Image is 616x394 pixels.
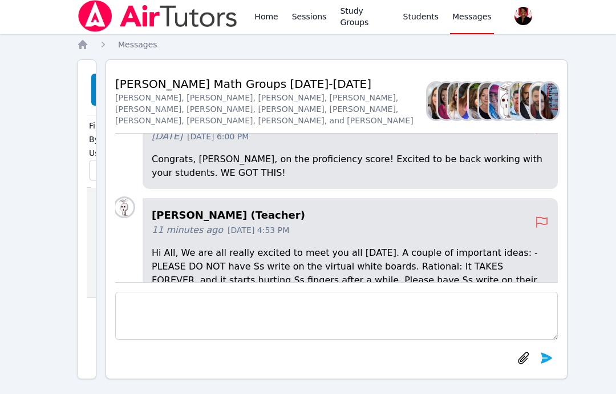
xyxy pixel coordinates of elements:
[228,224,289,236] span: [DATE] 4:53 PM
[77,39,539,50] nav: Breadcrumb
[118,39,157,50] a: Messages
[187,131,249,142] span: [DATE] 6:00 PM
[152,207,535,223] h4: [PERSON_NAME] (Teacher)
[118,40,157,49] span: Messages
[152,246,549,328] p: Hi All, We are all really excited to meet you all [DATE]. A couple of important ideas: -PLEASE DO...
[87,298,105,381] div: Air Tutors for AliviaAlivia GrantRenee Passino
[152,130,183,143] span: [DATE]
[115,92,428,126] div: [PERSON_NAME], [PERSON_NAME], [PERSON_NAME], [PERSON_NAME], [PERSON_NAME], [PERSON_NAME], [PERSON...
[469,83,486,119] img: Diana Carle
[520,83,537,119] img: Bernard Estephan
[448,83,465,119] img: Sandra Davis
[459,83,476,119] img: Alexis Asiama
[479,83,496,119] img: Michelle Dalton
[152,223,223,237] span: 11 minutes ago
[438,83,455,119] img: Rebecca Miller
[452,11,492,22] span: Messages
[115,76,428,92] h2: [PERSON_NAME] Math Groups [DATE]-[DATE]
[91,74,136,106] button: Create Thread
[87,188,105,298] div: [PERSON_NAME] Math Groups [DATE]-[DATE]Sarah BenzingerRebecca MillerSandra DavisAlexis AsiamaDian...
[428,83,445,119] img: Sarah Benzinger
[530,83,548,119] img: Diaa Walweel
[152,152,549,180] p: Congrats, [PERSON_NAME], on the proficiency score! Excited to be back working with your students....
[489,83,506,119] img: Megan Nepshinsky
[89,160,180,180] input: Search...
[541,83,558,119] img: Leah Hoff
[510,83,527,119] img: Jorge Calderon
[115,198,133,216] img: Joyce Law
[500,83,517,119] img: Joyce Law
